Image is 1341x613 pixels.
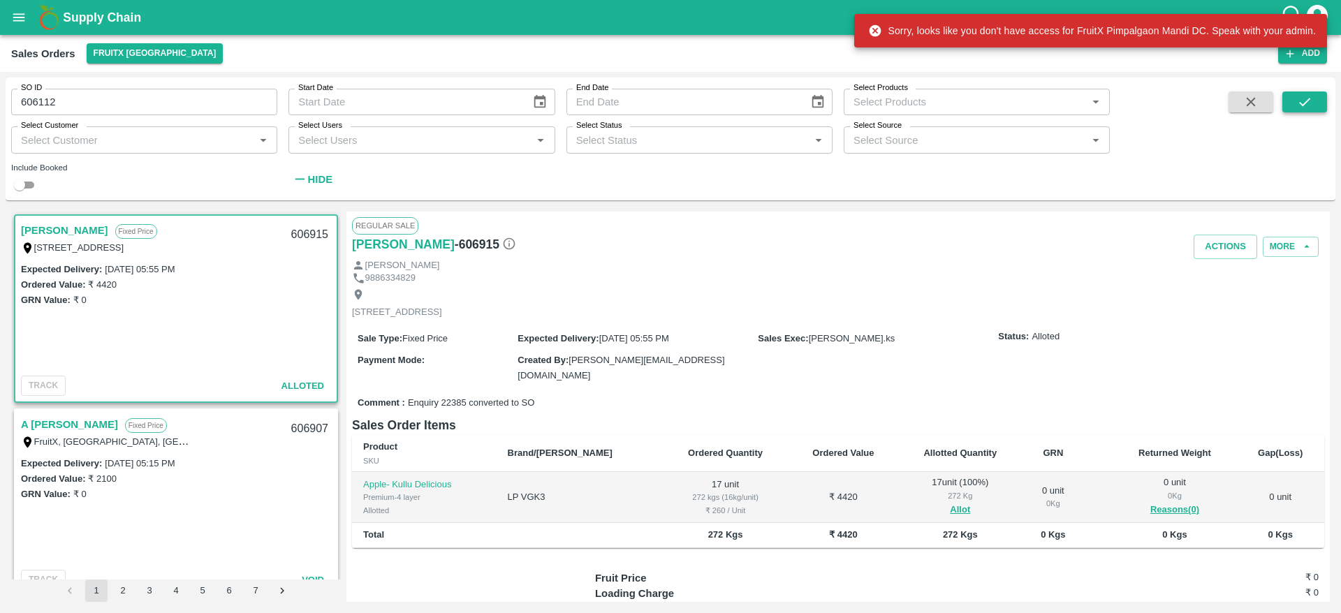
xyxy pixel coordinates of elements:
button: page 1 [85,579,108,602]
div: 17 unit ( 100 %) [909,476,1011,518]
span: Regular Sale [352,217,418,234]
label: GRN Value: [21,295,71,305]
p: Fruit Price [595,570,776,586]
label: Sales Exec : [758,333,808,344]
span: Void [302,575,324,585]
span: [PERSON_NAME][EMAIL_ADDRESS][DOMAIN_NAME] [518,355,724,381]
a: [PERSON_NAME] [21,221,108,239]
div: Sales Orders [11,45,75,63]
button: Select DC [87,43,223,64]
h6: - 606915 [455,235,516,254]
button: Open [1087,131,1105,149]
label: Ordered Value: [21,279,85,290]
span: Alloted [281,381,324,391]
label: Created By : [518,355,569,365]
label: Select Users [298,120,342,131]
div: 272 Kg [909,489,1011,502]
button: Go to page 5 [191,579,214,602]
input: Select Status [571,131,805,149]
label: Status: [998,330,1029,344]
input: Enter SO ID [11,89,277,115]
label: Start Date [298,82,333,94]
button: Open [809,131,828,149]
strong: Hide [308,174,332,185]
label: Select Status [576,120,622,131]
label: ₹ 0 [73,295,87,305]
b: Supply Chain [63,10,141,24]
label: [DATE] 05:15 PM [105,458,175,468]
span: [DATE] 05:55 PM [599,333,669,344]
button: Open [1087,93,1105,111]
label: Expected Delivery : [21,264,102,274]
b: 0 Kgs [1268,529,1293,540]
input: Start Date [288,89,521,115]
b: Ordered Quantity [688,448,763,458]
button: Go to page 7 [244,579,267,602]
input: Select Source [848,131,1083,149]
h6: Sales Order Items [352,415,1324,435]
b: 0 Kgs [1162,529,1187,540]
div: 0 Kg [1124,489,1225,502]
b: 272 Kgs [943,529,978,540]
button: Add [1278,43,1327,64]
a: [PERSON_NAME] [352,235,455,254]
label: FruitX, [GEOGRAPHIC_DATA], [GEOGRAPHIC_DATA] Urban, [GEOGRAPHIC_DATA] [34,436,384,447]
b: Allotted Quantity [923,448,997,458]
button: Go to next page [271,579,293,602]
button: Open [532,131,550,149]
button: Go to page 4 [165,579,187,602]
td: LP VGK3 [497,472,663,523]
label: [DATE] 05:55 PM [105,264,175,274]
label: Expected Delivery : [518,333,599,344]
label: Ordered Value: [21,473,85,484]
div: customer-support [1280,5,1305,30]
label: End Date [576,82,608,94]
div: ₹ 260 / Unit [673,504,777,517]
label: ₹ 2100 [88,473,117,484]
h6: ₹ 0 [1198,586,1319,600]
span: [PERSON_NAME].ks [809,333,895,344]
span: Fixed Price [402,333,448,344]
div: SKU [363,455,485,467]
p: Fixed Price [125,418,167,433]
p: 9886334829 [365,272,416,285]
div: Allotted [363,504,485,517]
label: Select Products [853,82,908,94]
div: Include Booked [11,161,277,174]
div: 0 Kg [1034,497,1073,510]
b: 0 Kgs [1041,529,1065,540]
div: 0 unit [1124,476,1225,518]
button: Choose date [527,89,553,115]
label: [STREET_ADDRESS] [34,242,124,253]
td: ₹ 4420 [789,472,898,523]
div: Sorry, looks like you don't have access for FruitX Pimpalgaon Mandi DC. Speak with your admin. [868,18,1316,43]
b: Brand/[PERSON_NAME] [508,448,613,458]
span: Alloted [1032,330,1060,344]
div: 606915 [283,219,337,251]
p: Loading Charge [595,586,776,601]
button: Go to page 6 [218,579,240,602]
button: Reasons(0) [1124,502,1225,518]
button: More [1263,237,1319,257]
b: Product [363,441,397,452]
label: ₹ 4420 [88,279,117,290]
label: Select Customer [21,120,78,131]
span: Enquiry 22385 converted to SO [408,397,534,410]
a: A [PERSON_NAME] [21,415,118,434]
nav: pagination navigation [57,579,295,602]
label: GRN Value: [21,489,71,499]
button: open drawer [3,1,35,34]
label: Payment Mode : [358,355,425,365]
a: Supply Chain [63,8,1280,27]
b: 272 Kgs [708,529,743,540]
button: Open [254,131,272,149]
label: Select Source [853,120,902,131]
label: ₹ 0 [73,489,87,499]
div: account of current user [1305,3,1330,32]
input: Select Customer [15,131,250,149]
button: Go to page 2 [112,579,134,602]
b: ₹ 4420 [829,529,858,540]
p: [PERSON_NAME] [365,259,440,272]
h6: ₹ 0 [1198,570,1319,584]
label: Sale Type : [358,333,402,344]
